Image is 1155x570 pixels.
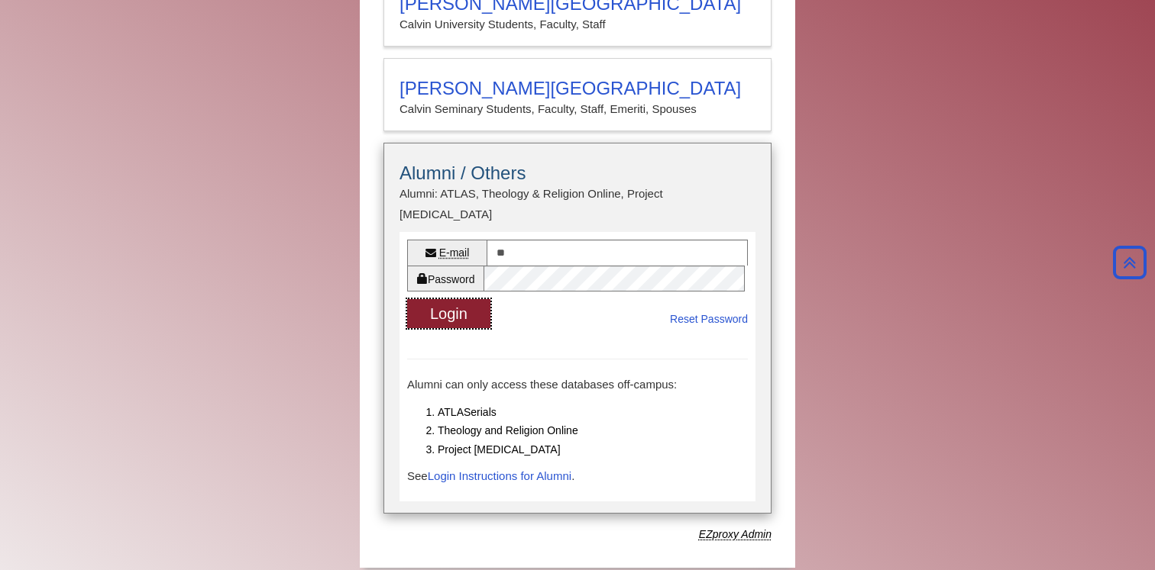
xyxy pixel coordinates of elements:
p: Alumni can only access these databases off-campus: [407,375,748,394]
li: Theology and Religion Online [438,421,748,440]
li: ATLASerials [438,403,748,422]
a: Login Instructions for Alumni [428,469,571,482]
a: Reset Password [670,310,748,329]
label: Password [407,266,484,291]
button: Login [407,299,490,329]
h3: Alumni / Others [400,163,755,184]
a: Back to Top [1108,253,1151,271]
dfn: Use Alumni login [699,528,772,540]
p: See . [407,466,748,486]
p: Calvin Seminary Students, Faculty, Staff, Emeriti, Spouses [400,99,755,119]
li: Project [MEDICAL_DATA] [438,440,748,459]
p: Calvin University Students, Faculty, Staff [400,14,755,34]
p: Alumni: ATLAS, Theology & Religion Online, Project [MEDICAL_DATA] [400,184,755,224]
summary: Alumni / OthersAlumni: ATLAS, Theology & Religion Online, Project [MEDICAL_DATA] [400,163,755,224]
h3: [PERSON_NAME][GEOGRAPHIC_DATA] [400,78,755,99]
abbr: E-mail or username [439,246,470,259]
a: [PERSON_NAME][GEOGRAPHIC_DATA]Calvin Seminary Students, Faculty, Staff, Emeriti, Spouses [383,58,772,131]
